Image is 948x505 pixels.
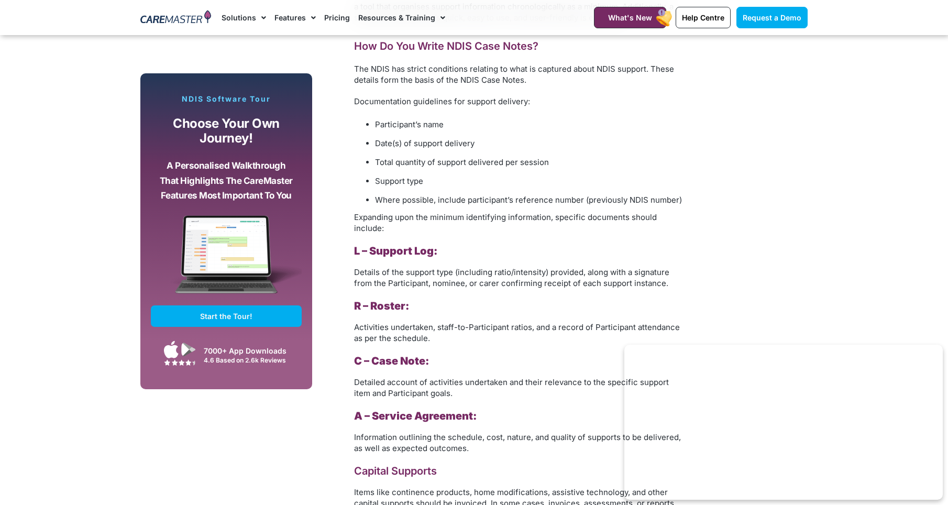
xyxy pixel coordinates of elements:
[204,356,296,364] div: 4.6 Based on 2.6k Reviews
[375,138,475,148] span: Date(s) of support delivery
[682,13,724,22] span: Help Centre
[354,464,684,478] h3: Capital Supports
[375,157,549,167] span: Total quantity of support delivered per session
[354,267,669,288] span: Details of the support type (including ratio/intensity) provided, along with a signature from the...
[354,410,477,422] b: A – Service Agreement:
[151,305,302,327] a: Start the Tour!
[164,359,195,366] img: Google Play Store App Review Stars
[608,13,652,22] span: What's New
[354,300,409,312] b: R – Roster:
[375,119,444,129] span: Participant’s name
[159,158,294,203] p: A personalised walkthrough that highlights the CareMaster features most important to you
[736,7,808,28] a: Request a Demo
[375,195,682,205] span: Where possible, include participant’s reference number (previously NDIS number)
[181,342,196,357] img: Google Play App Icon
[354,355,429,367] b: C – Case Note:
[375,176,423,186] span: Support type
[354,377,669,398] span: Detailed account of activities undertaken and their relevance to the specific support item and Pa...
[164,341,179,358] img: Apple App Store Icon
[676,7,731,28] a: Help Centre
[354,39,684,53] h2: How Do You Write NDIS Case Notes?
[354,212,684,234] p: Expanding upon the minimum identifying information, specific documents should include:
[354,245,437,257] b: L – Support Log:
[200,312,252,321] span: Start the Tour!
[204,345,296,356] div: 7000+ App Downloads
[594,7,666,28] a: What's New
[151,94,302,104] p: NDIS Software Tour
[140,10,211,26] img: CareMaster Logo
[354,64,674,85] span: The NDIS has strict conditions relating to what is captured about NDIS support. These details for...
[354,96,530,106] span: Documentation guidelines for support delivery:
[159,116,294,146] p: Choose your own journey!
[743,13,801,22] span: Request a Demo
[354,322,680,343] span: Activities undertaken, staff-to-Participant ratios, and a record of Participant attendance as per...
[354,432,681,453] span: Information outlining the schedule, cost, nature, and quality of supports to be delivered, as wel...
[151,215,302,305] img: CareMaster Software Mockup on Screen
[624,345,943,500] iframe: Popup CTA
